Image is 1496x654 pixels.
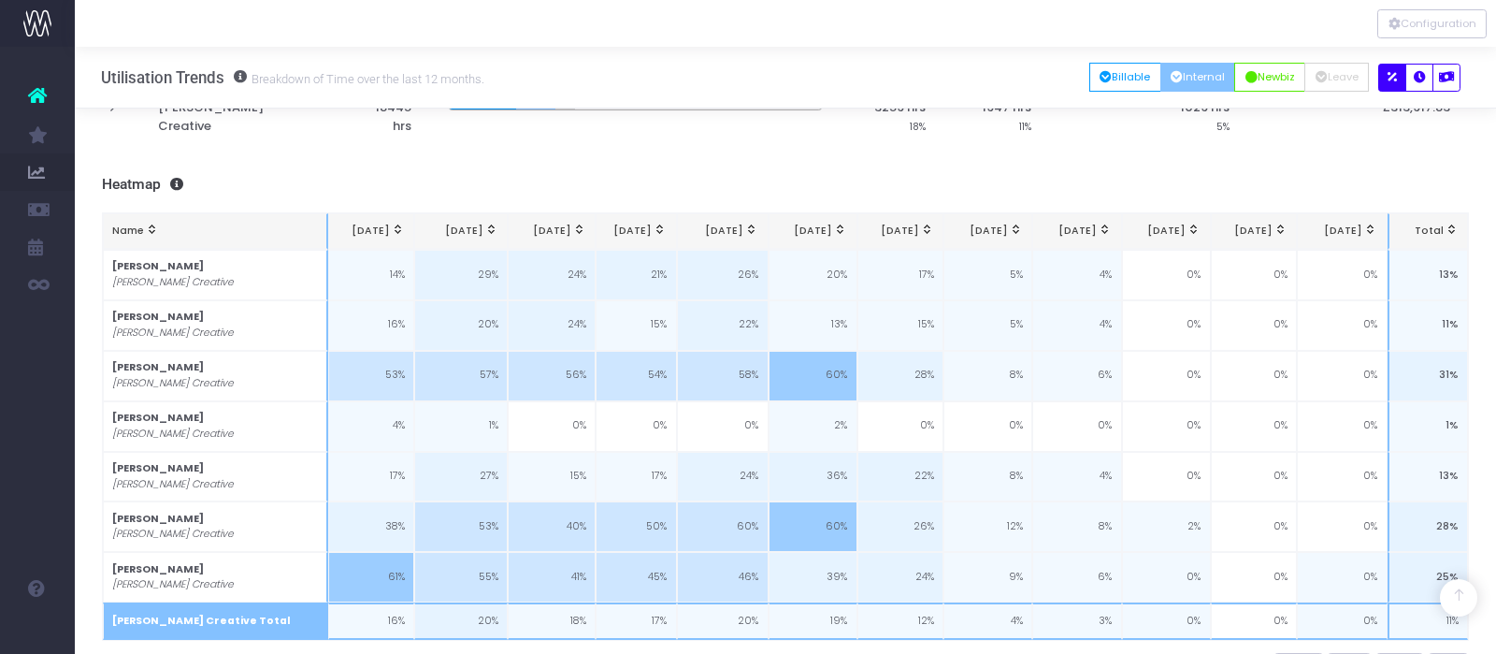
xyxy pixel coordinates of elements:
[910,117,926,134] small: 18%
[596,603,677,640] td: 17%
[1388,552,1469,603] td: 25%
[1307,224,1377,239] div: [DATE]
[1388,250,1469,300] td: 13%
[943,351,1032,401] td: 8%
[1211,603,1298,640] td: 0%
[1388,401,1469,452] td: 1%
[1297,452,1387,502] td: 0%
[687,224,758,239] div: [DATE]
[1216,117,1230,134] small: 5%
[414,213,508,250] th: May 25: activate to sort column ascending
[508,300,596,351] td: 24%
[414,501,508,552] td: 53%
[112,326,234,341] i: [PERSON_NAME] Creative
[769,552,857,603] td: 39%
[596,351,677,401] td: 54%
[338,224,405,239] div: [DATE]
[677,213,769,250] th: Aug 25: activate to sort column ascending
[596,552,677,603] td: 45%
[677,250,769,300] td: 26%
[508,452,596,502] td: 15%
[1388,501,1469,552] td: 28%
[508,401,596,452] td: 0%
[414,603,508,640] td: 20%
[112,427,234,442] i: [PERSON_NAME] Creative
[1131,224,1201,239] div: [DATE]
[1297,401,1387,452] td: 0%
[508,250,596,300] td: 24%
[1160,63,1236,92] button: Internal
[769,401,857,452] td: 2%
[769,250,857,300] td: 20%
[328,603,415,640] td: 16%
[943,213,1032,250] th: Nov 25: activate to sort column ascending
[857,250,944,300] td: 17%
[769,351,857,401] td: 60%
[336,94,430,138] th: 18445 hrs
[769,603,857,640] td: 19%
[857,351,944,401] td: 28%
[1234,63,1305,92] button: Newbiz
[1354,94,1470,138] th: £313,917.83
[112,310,204,324] strong: [PERSON_NAME]
[1122,401,1211,452] td: 0%
[1211,552,1298,603] td: 0%
[1388,452,1469,502] td: 13%
[112,477,234,492] i: [PERSON_NAME] Creative
[112,461,204,475] strong: [PERSON_NAME]
[1122,603,1211,640] td: 0%
[1019,117,1031,134] small: 11%
[677,603,769,640] td: 20%
[1211,351,1298,401] td: 0%
[328,300,415,351] td: 16%
[112,512,204,526] strong: [PERSON_NAME]
[943,250,1032,300] td: 5%
[1043,224,1112,239] div: [DATE]
[508,603,596,640] td: 18%
[596,300,677,351] td: 15%
[247,68,484,87] small: Breakdown of Time over the last 12 months.
[1122,213,1211,250] th: Jan 26: activate to sort column ascending
[1211,213,1298,250] th: Feb 26: activate to sort column ascending
[1032,351,1121,401] td: 6%
[1398,224,1458,239] div: Total
[1297,250,1387,300] td: 0%
[857,401,944,452] td: 0%
[943,401,1032,452] td: 0%
[102,176,1470,194] h3: Heatmap
[1297,552,1387,603] td: 0%
[1377,9,1487,38] button: Configuration
[1032,213,1121,250] th: Dec 25: activate to sort column ascending
[112,527,234,542] i: [PERSON_NAME] Creative
[1211,452,1298,502] td: 0%
[857,603,944,640] td: 12%
[1388,213,1469,250] th: Total: activate to sort column ascending
[943,552,1032,603] td: 9%
[1122,250,1211,300] td: 0%
[857,213,944,250] th: Oct 25: activate to sort column ascending
[1297,213,1387,250] th: Mar 26: activate to sort column ascending
[778,224,847,239] div: [DATE]
[414,351,508,401] td: 57%
[1388,300,1469,351] td: 11%
[1211,401,1298,452] td: 0%
[139,94,337,138] th: [PERSON_NAME] Creative
[596,452,677,502] td: 17%
[424,224,498,239] div: [DATE]
[1122,552,1211,603] td: 0%
[1377,9,1487,38] div: Vertical button group
[1032,501,1121,552] td: 8%
[1122,351,1211,401] td: 0%
[1032,603,1121,640] td: 3%
[508,351,596,401] td: 56%
[1122,452,1211,502] td: 0%
[943,452,1032,502] td: 8%
[1032,250,1121,300] td: 4%
[112,411,204,425] strong: [PERSON_NAME]
[1297,603,1387,640] td: 0%
[414,250,508,300] td: 29%
[1032,552,1121,603] td: 6%
[867,224,933,239] div: [DATE]
[677,351,769,401] td: 58%
[857,501,944,552] td: 26%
